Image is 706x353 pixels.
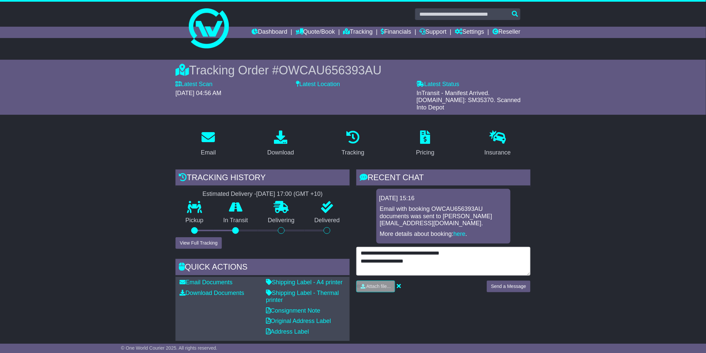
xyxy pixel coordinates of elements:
[453,231,465,237] a: here
[214,217,258,224] p: In Transit
[296,81,340,88] label: Latest Location
[380,206,507,227] p: Email with booking OWCAU656393AU documents was sent to [PERSON_NAME][EMAIL_ADDRESS][DOMAIN_NAME].
[455,27,484,38] a: Settings
[492,27,520,38] a: Reseller
[175,81,213,88] label: Latest Scan
[175,237,222,249] button: View Full Tracking
[180,290,244,296] a: Download Documents
[296,27,335,38] a: Quote/Book
[417,90,521,111] span: InTransit - Manifest Arrived. [DOMAIN_NAME]: SM35370. Scanned Into Depot
[480,128,515,159] a: Insurance
[487,281,531,292] button: Send a Message
[263,128,298,159] a: Download
[381,27,411,38] a: Financials
[197,128,220,159] a: Email
[484,148,511,157] div: Insurance
[279,63,382,77] span: OWCAU656393AU
[175,90,222,96] span: [DATE] 04:56 AM
[266,279,343,286] a: Shipping Label - A4 printer
[180,279,233,286] a: Email Documents
[266,328,309,335] a: Address Label
[416,148,434,157] div: Pricing
[175,217,214,224] p: Pickup
[266,290,339,304] a: Shipping Label - Thermal printer
[175,63,531,77] div: Tracking Order #
[342,148,364,157] div: Tracking
[175,169,350,188] div: Tracking history
[121,345,218,351] span: © One World Courier 2025. All rights reserved.
[417,81,459,88] label: Latest Status
[175,259,350,277] div: Quick Actions
[337,128,369,159] a: Tracking
[252,27,287,38] a: Dashboard
[356,169,531,188] div: RECENT CHAT
[266,318,331,324] a: Original Address Label
[412,128,439,159] a: Pricing
[267,148,294,157] div: Download
[343,27,373,38] a: Tracking
[419,27,446,38] a: Support
[305,217,350,224] p: Delivered
[201,148,216,157] div: Email
[256,191,323,198] div: [DATE] 17:00 (GMT +10)
[266,307,320,314] a: Consignment Note
[258,217,305,224] p: Delivering
[380,231,507,238] p: More details about booking: .
[379,195,508,202] div: [DATE] 15:16
[175,191,350,198] div: Estimated Delivery -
